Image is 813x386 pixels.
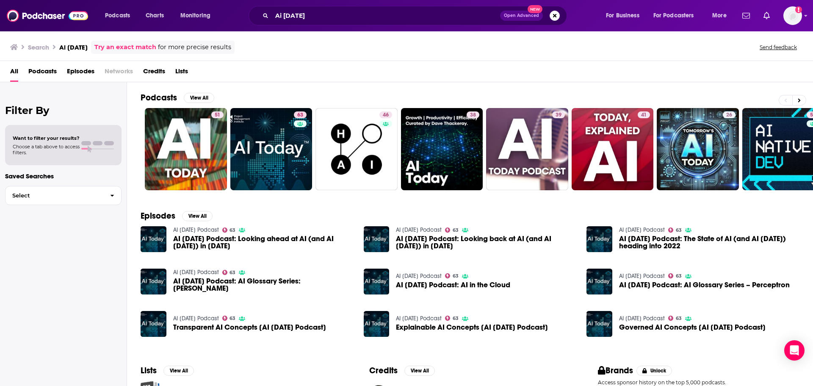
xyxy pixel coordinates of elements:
[143,64,165,82] span: Credits
[146,10,164,22] span: Charts
[504,14,539,18] span: Open Advanced
[5,104,122,117] h2: Filter By
[257,6,575,25] div: Search podcasts, credits, & more...
[445,228,459,233] a: 63
[222,270,236,275] a: 63
[173,278,354,292] span: AI [DATE] Podcast: AI Glossary Series: [PERSON_NAME]
[364,226,390,252] a: AI Today Podcast: Looking back at AI (and AI Today) in 2021
[230,228,235,232] span: 63
[141,92,214,103] a: PodcastsView All
[140,9,169,22] a: Charts
[586,269,612,294] img: AI Today Podcast: AI Glossary Series – Perceptron
[180,10,210,22] span: Monitoring
[619,324,766,331] a: Governed AI Concepts [AI Today Podcast]
[222,228,236,233] a: 63
[173,235,354,250] span: AI [DATE] Podcast: Looking ahead at AI (and AI [DATE]) in [DATE]
[396,226,442,233] a: AI Today Podcast
[668,316,682,321] a: 63
[141,365,157,376] h2: Lists
[676,274,682,278] span: 63
[141,226,166,252] img: AI Today Podcast: Looking ahead at AI (and AI Today) in 2024
[783,6,802,25] img: User Profile
[712,10,727,22] span: More
[653,10,694,22] span: For Podcasters
[586,311,612,337] img: Governed AI Concepts [AI Today Podcast]
[726,111,732,119] span: 26
[383,111,389,119] span: 46
[211,111,224,118] a: 51
[396,272,442,280] a: AI Today Podcast
[668,228,682,233] a: 63
[556,111,561,119] span: 39
[453,274,459,278] span: 63
[215,111,220,119] span: 51
[619,281,790,289] span: AI [DATE] Podcast: AI Glossary Series – Perceptron
[184,93,214,103] button: View All
[572,108,654,190] a: 41
[230,271,235,275] span: 63
[619,315,665,322] a: AI Today Podcast
[141,311,166,337] a: Transparent AI Concepts [AI Today Podcast]
[619,235,799,250] a: AI Today Podcast: The State of AI (and AI Today) heading into 2022
[453,317,459,320] span: 63
[396,324,548,331] a: Explainable AI Concepts [AI Today Podcast]
[723,111,736,118] a: 26
[453,228,459,232] span: 63
[784,340,805,361] div: Open Intercom Messenger
[10,64,18,82] a: All
[173,315,219,322] a: AI Today Podcast
[379,111,392,118] a: 46
[173,278,354,292] a: AI Today Podcast: AI Glossary Series: AI Winters
[5,172,122,180] p: Saved Searches
[619,235,799,250] span: AI [DATE] Podcast: The State of AI (and AI [DATE]) heading into 2022
[396,281,510,289] span: AI [DATE] Podcast: AI in the Cloud
[783,6,802,25] button: Show profile menu
[641,111,647,119] span: 41
[396,315,442,322] a: AI Today Podcast
[760,8,773,23] a: Show notifications dropdown
[619,272,665,280] a: AI Today Podcast
[141,269,166,294] a: AI Today Podcast: AI Glossary Series: AI Winters
[173,226,219,233] a: AI Today Podcast
[297,111,303,119] span: 63
[586,226,612,252] img: AI Today Podcast: The State of AI (and AI Today) heading into 2022
[369,365,435,376] a: CreditsView All
[657,108,739,190] a: 26
[174,9,221,22] button: open menu
[396,324,548,331] span: Explainable AI Concepts [AI [DATE] Podcast]
[783,6,802,25] span: Logged in as HavasAlexa
[528,5,543,13] span: New
[648,9,706,22] button: open menu
[173,324,326,331] span: Transparent AI Concepts [AI [DATE] Podcast]
[619,324,766,331] span: Governed AI Concepts [AI [DATE] Podcast]
[467,111,479,118] a: 38
[445,316,459,321] a: 63
[141,92,177,103] h2: Podcasts
[105,10,130,22] span: Podcasts
[364,311,390,337] img: Explainable AI Concepts [AI Today Podcast]
[445,273,459,278] a: 63
[173,324,326,331] a: Transparent AI Concepts [AI Today Podcast]
[470,111,476,119] span: 38
[141,211,213,221] a: EpisodesView All
[364,269,390,294] img: AI Today Podcast: AI in the Cloud
[67,64,94,82] a: Episodes
[145,108,227,190] a: 51
[94,42,156,52] a: Try an exact match
[59,43,88,51] h3: Ai [DATE]
[315,108,398,190] a: 46
[141,365,194,376] a: ListsView All
[28,64,57,82] a: Podcasts
[294,111,307,118] a: 63
[5,186,122,205] button: Select
[105,64,133,82] span: Networks
[230,317,235,320] span: 63
[141,211,175,221] h2: Episodes
[173,269,219,276] a: AI Today Podcast
[600,9,650,22] button: open menu
[222,316,236,321] a: 63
